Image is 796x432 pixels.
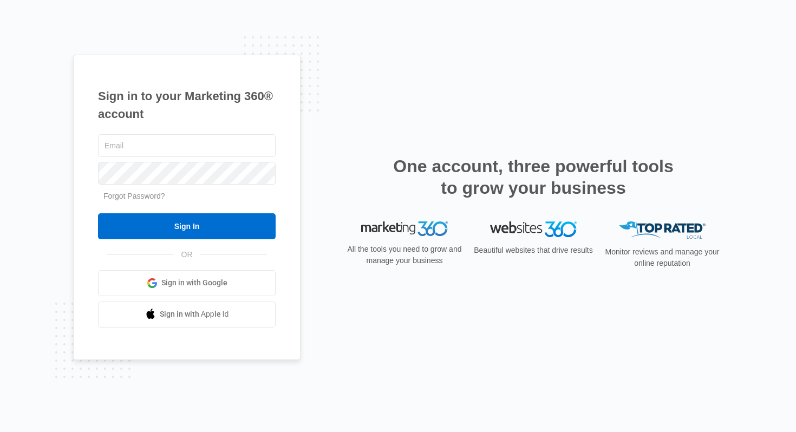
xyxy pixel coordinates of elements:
[161,277,227,289] span: Sign in with Google
[174,249,200,260] span: OR
[98,270,276,296] a: Sign in with Google
[98,302,276,328] a: Sign in with Apple Id
[344,244,465,266] p: All the tools you need to grow and manage your business
[160,309,229,320] span: Sign in with Apple Id
[619,221,706,239] img: Top Rated Local
[98,87,276,123] h1: Sign in to your Marketing 360® account
[490,221,577,237] img: Websites 360
[103,192,165,200] a: Forgot Password?
[361,221,448,237] img: Marketing 360
[98,134,276,157] input: Email
[473,245,594,256] p: Beautiful websites that drive results
[98,213,276,239] input: Sign In
[390,155,677,199] h2: One account, three powerful tools to grow your business
[602,246,723,269] p: Monitor reviews and manage your online reputation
